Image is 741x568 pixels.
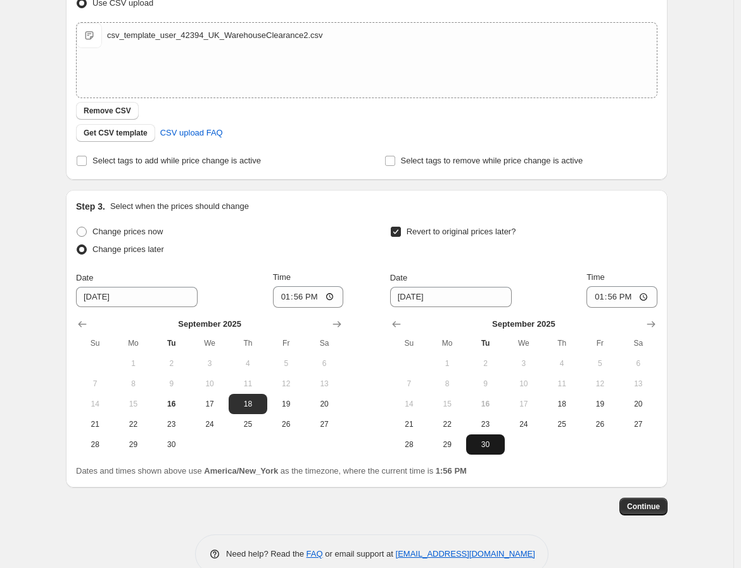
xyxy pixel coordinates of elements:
button: Wednesday September 17 2025 [191,394,229,414]
span: Mo [119,338,147,348]
span: 11 [234,379,262,389]
span: Remove CSV [84,106,131,116]
span: CSV upload FAQ [160,127,223,139]
span: 13 [310,379,338,389]
button: Monday September 15 2025 [114,394,152,414]
th: Thursday [543,333,581,353]
button: Today Tuesday September 16 2025 [153,394,191,414]
button: Tuesday September 9 2025 [466,374,504,394]
span: 22 [119,419,147,429]
a: [EMAIL_ADDRESS][DOMAIN_NAME] [396,549,535,559]
button: Thursday September 11 2025 [543,374,581,394]
h2: Step 3. [76,200,105,213]
span: 1 [119,358,147,369]
button: Get CSV template [76,124,155,142]
span: 23 [158,419,186,429]
span: or email support at [323,549,396,559]
button: Tuesday September 30 2025 [466,434,504,455]
span: 26 [272,419,300,429]
button: Wednesday September 3 2025 [505,353,543,374]
span: 15 [119,399,147,409]
span: 18 [234,399,262,409]
th: Tuesday [153,333,191,353]
button: Monday September 29 2025 [428,434,466,455]
th: Wednesday [191,333,229,353]
button: Saturday September 6 2025 [305,353,343,374]
button: Remove CSV [76,102,139,120]
button: Tuesday September 23 2025 [153,414,191,434]
span: 16 [471,399,499,409]
span: 9 [158,379,186,389]
span: Time [273,272,291,282]
th: Monday [428,333,466,353]
span: 12 [272,379,300,389]
button: Thursday September 4 2025 [229,353,267,374]
span: 14 [81,399,109,409]
button: Wednesday September 10 2025 [505,374,543,394]
span: 11 [548,379,576,389]
button: Monday September 1 2025 [114,353,152,374]
th: Thursday [229,333,267,353]
th: Friday [581,333,619,353]
span: Th [234,338,262,348]
span: 21 [395,419,423,429]
button: Monday September 1 2025 [428,353,466,374]
span: 20 [624,399,652,409]
span: 14 [395,399,423,409]
span: 30 [158,439,186,450]
th: Sunday [390,333,428,353]
span: Revert to original prices later? [407,227,516,236]
span: 16 [158,399,186,409]
span: 6 [310,358,338,369]
button: Saturday September 13 2025 [305,374,343,394]
span: 28 [395,439,423,450]
span: 24 [196,419,224,429]
p: Select when the prices should change [110,200,249,213]
button: Tuesday September 23 2025 [466,414,504,434]
span: 8 [433,379,461,389]
button: Friday September 5 2025 [581,353,619,374]
button: Monday September 8 2025 [428,374,466,394]
th: Saturday [305,333,343,353]
th: Sunday [76,333,114,353]
span: 25 [234,419,262,429]
button: Tuesday September 9 2025 [153,374,191,394]
span: Su [81,338,109,348]
span: 29 [433,439,461,450]
button: Show previous month, August 2025 [73,315,91,333]
th: Monday [114,333,152,353]
span: Date [76,273,93,282]
button: Saturday September 13 2025 [619,374,657,394]
button: Tuesday September 2 2025 [153,353,191,374]
span: 26 [586,419,614,429]
span: 28 [81,439,109,450]
span: 3 [196,358,224,369]
span: 9 [471,379,499,389]
span: 19 [272,399,300,409]
b: America/New_York [204,466,278,476]
span: 17 [510,399,538,409]
button: Thursday September 11 2025 [229,374,267,394]
span: Time [586,272,604,282]
span: 4 [234,358,262,369]
input: 9/16/2025 [390,287,512,307]
button: Monday September 22 2025 [114,414,152,434]
span: Tu [158,338,186,348]
a: CSV upload FAQ [153,123,231,143]
span: 6 [624,358,652,369]
span: 10 [510,379,538,389]
span: Sa [310,338,338,348]
button: Tuesday September 2 2025 [466,353,504,374]
span: Date [390,273,407,282]
button: Continue [619,498,668,515]
button: Wednesday September 24 2025 [191,414,229,434]
span: We [510,338,538,348]
button: Saturday September 20 2025 [305,394,343,414]
span: 21 [81,419,109,429]
span: 2 [471,358,499,369]
input: 9/16/2025 [76,287,198,307]
button: Friday September 12 2025 [267,374,305,394]
span: 3 [510,358,538,369]
span: Sa [624,338,652,348]
span: 23 [471,419,499,429]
